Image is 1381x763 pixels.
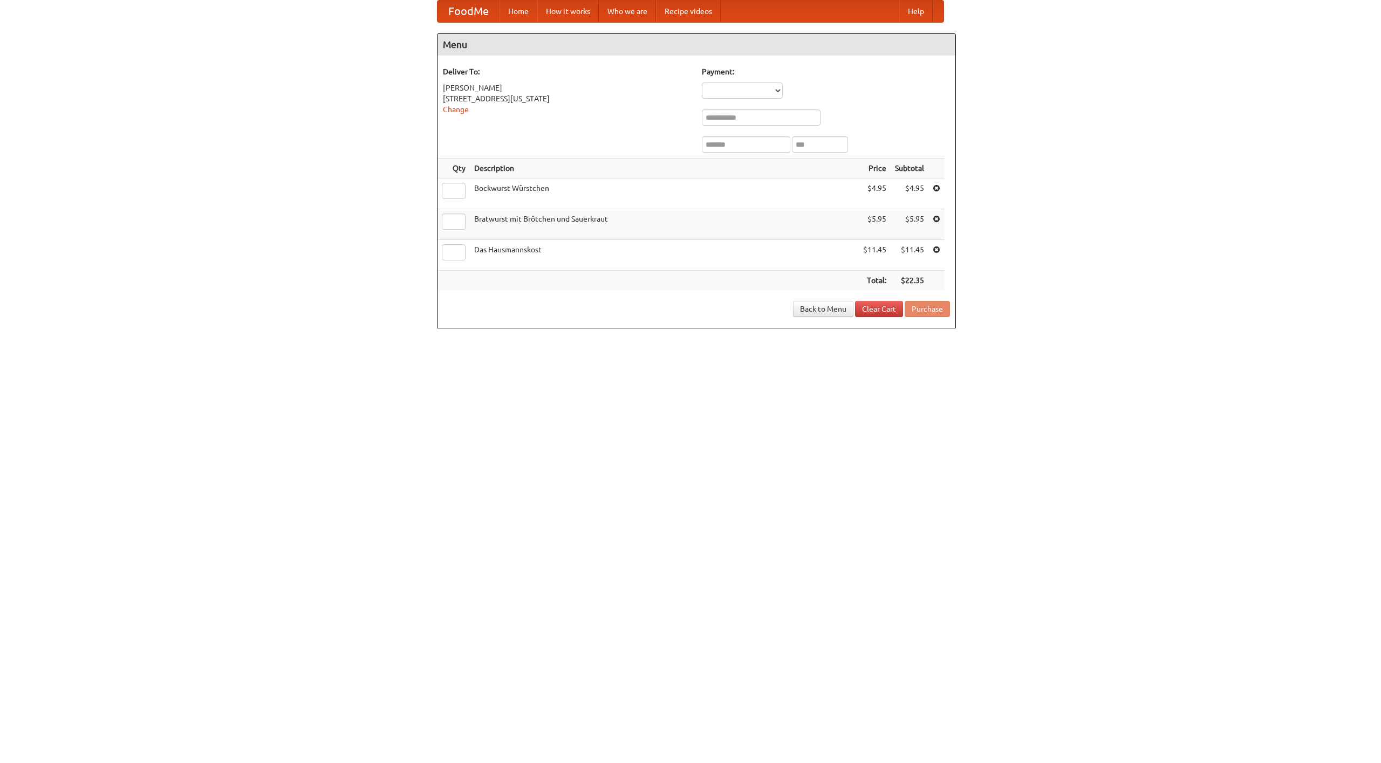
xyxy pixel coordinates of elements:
[500,1,537,22] a: Home
[891,209,928,240] td: $5.95
[437,34,955,56] h4: Menu
[891,178,928,209] td: $4.95
[437,1,500,22] a: FoodMe
[905,301,950,317] button: Purchase
[443,66,691,77] h5: Deliver To:
[793,301,853,317] a: Back to Menu
[859,159,891,178] th: Price
[599,1,656,22] a: Who we are
[859,178,891,209] td: $4.95
[470,159,859,178] th: Description
[891,240,928,271] td: $11.45
[537,1,599,22] a: How it works
[470,209,859,240] td: Bratwurst mit Brötchen und Sauerkraut
[899,1,933,22] a: Help
[891,271,928,291] th: $22.35
[891,159,928,178] th: Subtotal
[437,159,470,178] th: Qty
[443,105,469,114] a: Change
[656,1,721,22] a: Recipe videos
[443,93,691,104] div: [STREET_ADDRESS][US_STATE]
[859,240,891,271] td: $11.45
[470,178,859,209] td: Bockwurst Würstchen
[859,209,891,240] td: $5.95
[855,301,903,317] a: Clear Cart
[859,271,891,291] th: Total:
[470,240,859,271] td: Das Hausmannskost
[702,66,950,77] h5: Payment:
[443,83,691,93] div: [PERSON_NAME]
